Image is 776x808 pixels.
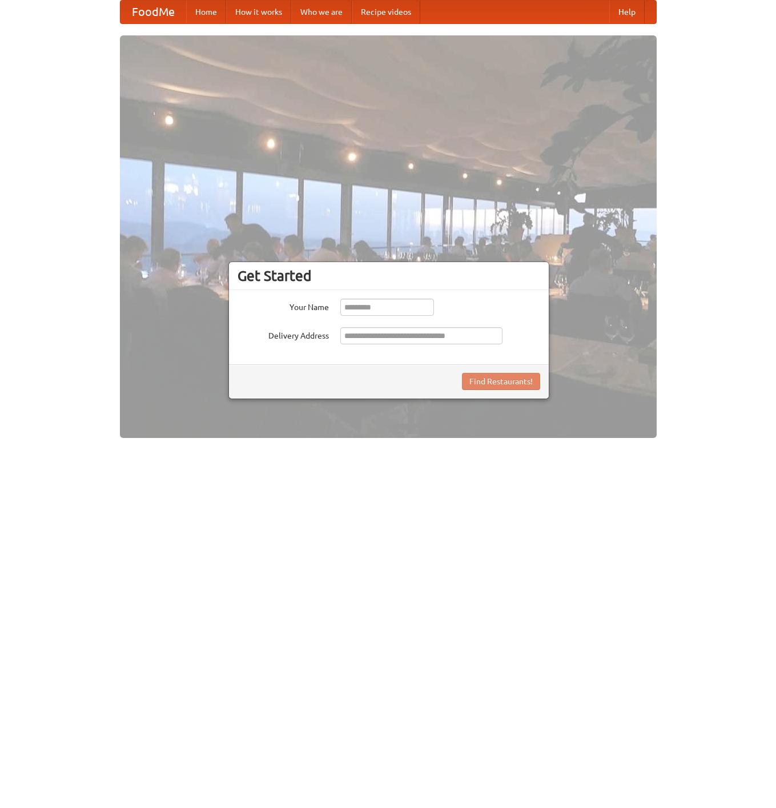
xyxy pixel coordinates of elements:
[226,1,291,23] a: How it works
[120,1,186,23] a: FoodMe
[609,1,645,23] a: Help
[291,1,352,23] a: Who we are
[238,327,329,341] label: Delivery Address
[186,1,226,23] a: Home
[462,373,540,390] button: Find Restaurants!
[352,1,420,23] a: Recipe videos
[238,299,329,313] label: Your Name
[238,267,540,284] h3: Get Started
